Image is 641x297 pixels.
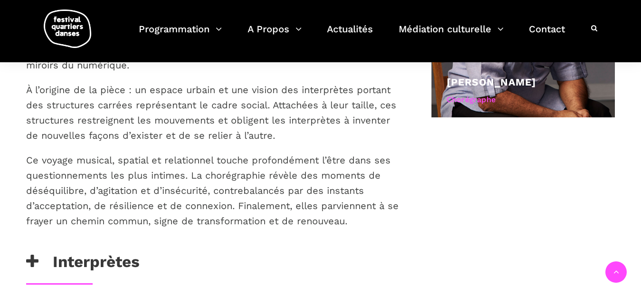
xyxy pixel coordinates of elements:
a: Contact [529,21,565,49]
a: Médiation culturelle [399,21,504,49]
a: Actualités [327,21,373,49]
p: Ce voyage musical, spatial et relationnel touche profondément l’être dans ses questionnements les... [26,153,401,229]
h3: Interprètes [26,252,140,276]
a: Programmation [139,21,222,49]
p: À l’origine de la pièce : un espace urbain et une vision des interprètes portant des structures c... [26,82,401,143]
div: Chorégraphe [447,94,600,106]
img: logo-fqd-med [44,10,91,48]
a: [PERSON_NAME] [447,76,536,88]
a: A Propos [248,21,302,49]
